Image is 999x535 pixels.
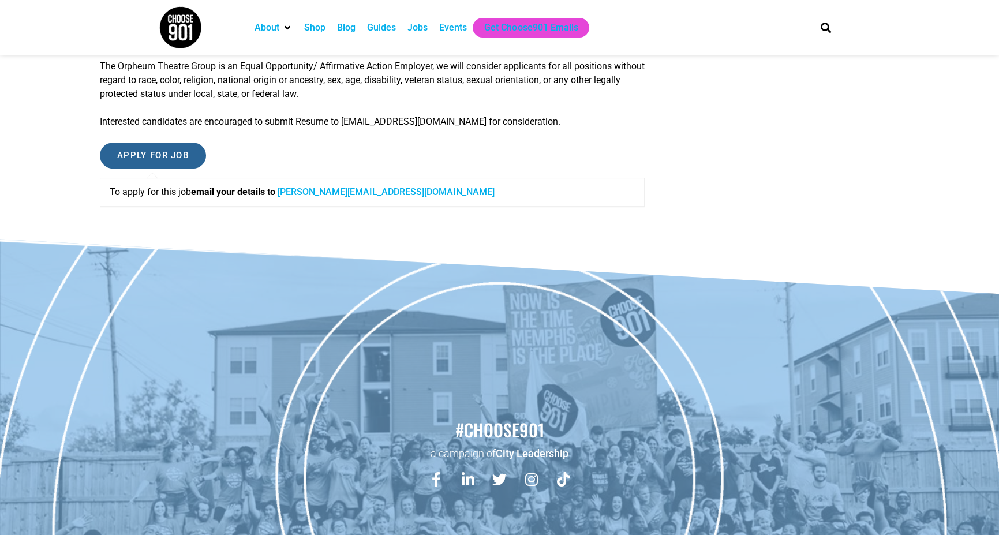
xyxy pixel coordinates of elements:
[439,21,467,35] a: Events
[6,418,993,442] h2: #choose901
[278,186,495,197] a: [PERSON_NAME][EMAIL_ADDRESS][DOMAIN_NAME]
[407,21,428,35] a: Jobs
[304,21,325,35] a: Shop
[816,18,835,37] div: Search
[191,186,275,197] strong: email your details to
[6,446,993,461] p: a campaign of
[484,21,578,35] a: Get Choose901 Emails
[100,46,645,101] p: The Orpheum Theatre Group is an Equal Opportunity/ Affirmative Action Employer, we will consider ...
[249,18,298,38] div: About
[249,18,800,38] nav: Main nav
[100,143,206,169] input: Apply for job
[496,447,568,459] a: City Leadership
[367,21,396,35] a: Guides
[255,21,279,35] a: About
[100,115,645,129] p: Interested candidates are encouraged to submit Resume to [EMAIL_ADDRESS][DOMAIN_NAME] for conside...
[110,185,635,199] p: To apply for this job
[337,21,356,35] a: Blog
